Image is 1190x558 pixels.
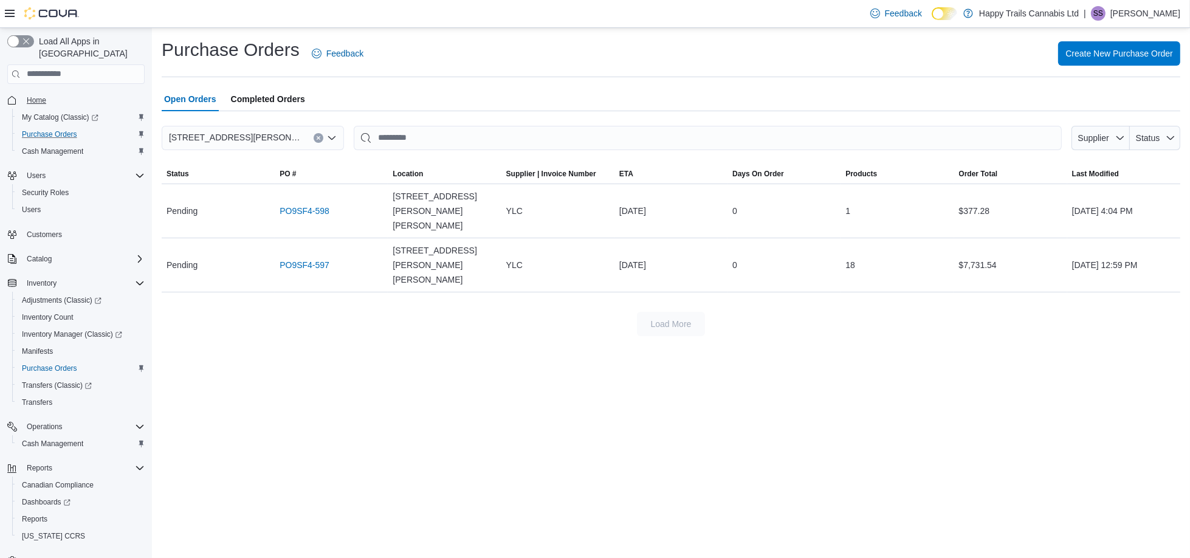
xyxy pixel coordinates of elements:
a: Users [17,202,46,217]
button: Reports [12,511,150,528]
span: Feedback [885,7,922,19]
button: Operations [2,418,150,435]
span: Reports [27,463,52,473]
button: PO # [275,164,388,184]
button: Inventory Count [12,309,150,326]
span: Dashboards [17,495,145,509]
span: Inventory Count [22,312,74,322]
span: Catalog [27,254,52,264]
a: Transfers (Classic) [17,378,97,393]
span: Transfers (Classic) [17,378,145,393]
button: Transfers [12,394,150,411]
a: Canadian Compliance [17,478,98,492]
span: Products [845,169,877,179]
span: Users [22,168,145,183]
span: Home [22,92,145,108]
span: Reports [22,514,47,524]
a: Inventory Manager (Classic) [17,327,127,342]
a: Inventory Count [17,310,78,325]
div: [DATE] 4:04 PM [1067,199,1180,223]
span: Load All Apps in [GEOGRAPHIC_DATA] [34,35,145,60]
a: Dashboards [17,495,75,509]
div: YLC [501,199,614,223]
span: Security Roles [22,188,69,198]
span: PO # [280,169,296,179]
span: Purchase Orders [22,129,77,139]
span: Cash Management [22,439,83,449]
a: Dashboards [12,494,150,511]
a: Feedback [307,41,368,66]
div: [DATE] 12:59 PM [1067,253,1180,277]
span: Users [27,171,46,181]
button: Location [388,164,501,184]
div: Sandy Sierra [1091,6,1106,21]
span: Canadian Compliance [17,478,145,492]
span: Purchase Orders [22,363,77,373]
button: Inventory [2,275,150,292]
span: Cash Management [22,146,83,156]
span: My Catalog (Classic) [17,110,145,125]
button: Load More [637,312,705,336]
span: Cash Management [17,144,145,159]
input: Dark Mode [932,7,957,20]
span: Adjustments (Classic) [22,295,101,305]
a: Feedback [865,1,927,26]
span: [STREET_ADDRESS][PERSON_NAME][PERSON_NAME] [393,189,496,233]
button: Canadian Compliance [12,477,150,494]
span: 0 [732,204,737,218]
span: Days On Order [732,169,784,179]
span: Operations [27,422,63,432]
a: PO9SF4-598 [280,204,329,218]
span: Reports [17,512,145,526]
span: 1 [845,204,850,218]
a: PO9SF4-597 [280,258,329,272]
button: Cash Management [12,143,150,160]
span: Load More [651,318,692,330]
span: Manifests [17,344,145,359]
span: Inventory [22,276,145,291]
span: ETA [619,169,633,179]
button: Reports [2,460,150,477]
span: Catalog [22,252,145,266]
button: [US_STATE] CCRS [12,528,150,545]
button: Reports [22,461,57,475]
span: Home [27,95,46,105]
span: Inventory Count [17,310,145,325]
span: Transfers [17,395,145,410]
button: Users [22,168,50,183]
span: Washington CCRS [17,529,145,543]
span: Last Modified [1072,169,1119,179]
a: Adjustments (Classic) [12,292,150,309]
span: 18 [845,258,855,272]
span: Order Total [959,169,998,179]
div: [DATE] [614,253,727,277]
button: Supplier [1071,126,1130,150]
div: YLC [501,253,614,277]
a: Security Roles [17,185,74,200]
h1: Purchase Orders [162,38,300,62]
span: Status [1136,133,1160,143]
button: Catalog [22,252,57,266]
a: Purchase Orders [17,127,82,142]
a: Customers [22,227,67,242]
button: Cash Management [12,435,150,452]
button: Order Total [954,164,1067,184]
span: Location [393,169,423,179]
button: Open list of options [327,133,337,143]
button: Status [162,164,275,184]
a: Home [22,93,51,108]
span: [STREET_ADDRESS][PERSON_NAME][PERSON_NAME] [393,243,496,287]
button: Customers [2,226,150,243]
a: Transfers (Classic) [12,377,150,394]
a: Cash Management [17,144,88,159]
span: Supplier [1078,133,1109,143]
a: Inventory Manager (Classic) [12,326,150,343]
span: Transfers [22,398,52,407]
a: [US_STATE] CCRS [17,529,90,543]
button: Create New Purchase Order [1058,41,1180,66]
span: 0 [732,258,737,272]
span: Feedback [326,47,363,60]
span: Completed Orders [231,87,305,111]
button: Security Roles [12,184,150,201]
button: Products [841,164,954,184]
